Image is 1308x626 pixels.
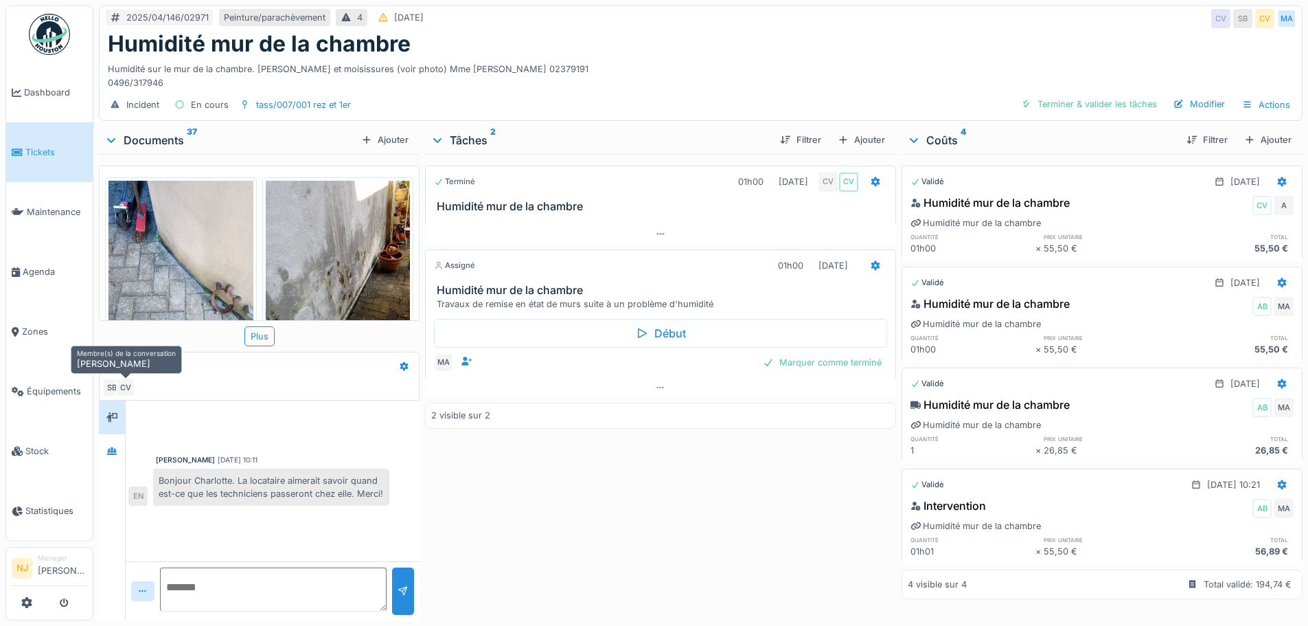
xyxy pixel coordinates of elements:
[907,132,1175,148] div: Coûts
[1035,343,1044,356] div: ×
[818,172,838,192] div: CV
[437,284,889,297] h3: Humidité mur de la chambre
[156,455,215,465] div: [PERSON_NAME]
[1230,175,1260,188] div: [DATE]
[910,317,1041,331] div: Humidité mur de la chambre
[1044,535,1169,544] h6: prix unitaire
[108,181,253,374] img: 5pp0fogtd1bn7aypjm868jjclnfs
[434,319,886,348] div: Début
[961,132,966,148] sup: 4
[910,545,1035,558] div: 01h01
[437,200,889,213] h3: Humidité mur de la chambre
[1236,95,1296,115] div: Actions
[910,343,1035,356] div: 01h00
[818,259,848,272] div: [DATE]
[910,498,986,514] div: Intervention
[490,132,496,148] sup: 2
[1274,297,1294,316] div: MA
[832,131,891,149] div: Ajouter
[25,146,87,159] span: Tickets
[1169,434,1294,443] h6: total
[738,175,764,188] div: 01h00
[910,535,1035,544] h6: quantité
[1274,196,1294,215] div: A
[434,176,475,188] div: Terminé
[910,216,1041,230] div: Humidité mur de la chambre
[1274,499,1294,518] div: MA
[775,131,827,149] div: Filtrer
[437,298,889,311] div: Travaux de remise en état de murs suite à un problème d'humidité
[6,481,93,541] a: Statistiques
[126,11,209,24] div: 2025/04/146/02971
[910,176,944,188] div: Validé
[1044,333,1169,342] h6: prix unitaire
[12,553,87,586] a: NJ Manager[PERSON_NAME]
[6,361,93,421] a: Équipements
[6,182,93,242] a: Maintenance
[24,86,87,99] span: Dashboard
[6,63,93,122] a: Dashboard
[108,31,411,57] h1: Humidité mur de la chambre
[108,57,1294,89] div: Humidité sur le mur de la chambre. [PERSON_NAME] et moisissures (voir photo) Mme [PERSON_NAME] 02...
[431,132,768,148] div: Tâches
[1252,499,1272,518] div: AB
[908,578,967,591] div: 4 visible sur 4
[431,409,490,422] div: 2 visible sur 2
[1252,297,1272,316] div: AB
[434,260,475,271] div: Assigné
[1169,444,1294,457] div: 26,85 €
[1252,398,1272,417] div: AB
[153,469,389,506] div: Bonjour Charlotte. La locataire aimerait savoir quand est-ce que les techniciens passeront chez e...
[104,132,356,148] div: Documents
[102,378,122,397] div: SB
[1035,444,1044,457] div: ×
[1169,545,1294,558] div: 56,89 €
[1044,434,1169,443] h6: prix unitaire
[38,553,87,583] li: [PERSON_NAME]
[1181,131,1233,149] div: Filtrer
[1230,377,1260,390] div: [DATE]
[1035,242,1044,255] div: ×
[1168,95,1230,113] div: Modifier
[12,558,32,579] li: NJ
[22,325,87,338] span: Zones
[191,98,229,111] div: En cours
[1169,242,1294,255] div: 55,50 €
[1207,478,1260,491] div: [DATE] 10:21
[256,98,351,111] div: tass/007/001 rez et 1er
[778,259,803,272] div: 01h00
[1277,9,1296,28] div: MA
[1204,578,1292,591] div: Total validé: 194,74 €
[839,172,858,192] div: CV
[187,132,197,148] sup: 37
[71,346,182,374] div: [PERSON_NAME]
[434,353,453,372] div: MA
[910,277,944,289] div: Validé
[126,98,159,111] div: Incident
[910,444,1035,457] div: 1
[910,333,1035,342] h6: quantité
[1255,9,1274,28] div: CV
[27,205,87,219] span: Maintenance
[910,418,1041,432] div: Humidité mur de la chambre
[394,11,424,24] div: [DATE]
[910,378,944,390] div: Validé
[1169,232,1294,241] h6: total
[910,242,1035,255] div: 01h00
[116,378,135,397] div: CV
[1239,131,1297,149] div: Ajouter
[25,445,87,458] span: Stock
[910,232,1035,241] h6: quantité
[1044,444,1169,457] div: 26,85 €
[1035,545,1044,558] div: ×
[1169,333,1294,342] h6: total
[910,434,1035,443] h6: quantité
[29,14,70,55] img: Badge_color-CXgf-gQk.svg
[244,326,275,346] div: Plus
[1169,535,1294,544] h6: total
[1016,95,1162,113] div: Terminer & valider les tâches
[38,553,87,563] div: Manager
[128,487,148,506] div: EN
[1044,545,1169,558] div: 55,50 €
[910,396,1070,413] div: Humidité mur de la chambre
